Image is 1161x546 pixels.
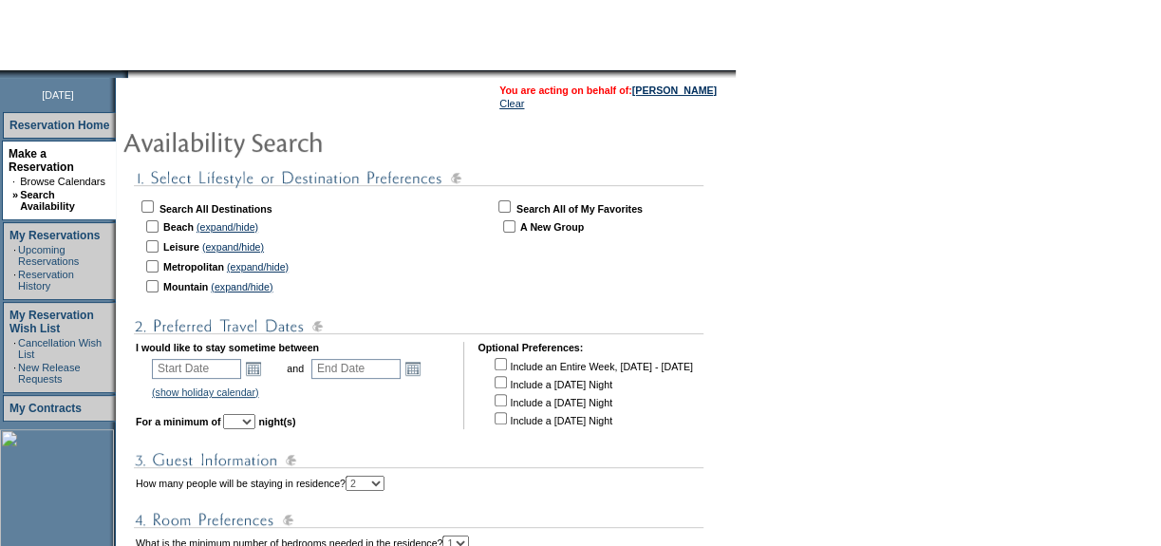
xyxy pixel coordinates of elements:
[42,89,74,101] span: [DATE]
[227,261,289,273] a: (expand/hide)
[122,70,128,78] img: promoShadowLeftCorner.gif
[122,122,502,160] img: pgTtlAvailabilitySearch.gif
[211,281,272,292] a: (expand/hide)
[520,221,584,233] b: A New Group
[499,98,524,109] a: Clear
[159,203,272,215] b: Search All Destinations
[163,241,199,253] b: Leisure
[136,476,384,491] td: How many people will be staying in residence?
[243,358,264,379] a: Open the calendar popup.
[20,189,75,212] a: Search Availability
[9,402,82,415] a: My Contracts
[499,85,717,96] span: You are acting on behalf of:
[18,244,79,267] a: Upcoming Reservations
[136,342,319,353] b: I would like to stay sometime between
[284,355,307,382] td: and
[136,416,220,427] b: For a minimum of
[9,147,74,174] a: Make a Reservation
[12,189,18,200] b: »
[20,176,105,187] a: Browse Calendars
[18,269,74,292] a: Reservation History
[163,281,208,292] b: Mountain
[403,358,423,379] a: Open the calendar popup.
[12,176,18,187] td: ·
[13,269,16,292] td: ·
[18,337,102,360] a: Cancellation Wish List
[13,362,16,385] td: ·
[152,386,259,398] a: (show holiday calendar)
[197,221,258,233] a: (expand/hide)
[128,70,130,78] img: blank.gif
[13,244,16,267] td: ·
[258,416,295,427] b: night(s)
[152,359,241,379] input: Date format: M/D/Y. Shortcut keys: [T] for Today. [UP] or [.] for Next Day. [DOWN] or [,] for Pre...
[9,309,94,335] a: My Reservation Wish List
[478,342,583,353] b: Optional Preferences:
[18,362,80,385] a: New Release Requests
[9,119,109,132] a: Reservation Home
[632,85,717,96] a: [PERSON_NAME]
[202,241,264,253] a: (expand/hide)
[13,337,16,360] td: ·
[311,359,401,379] input: Date format: M/D/Y. Shortcut keys: [T] for Today. [UP] or [.] for Next Day. [DOWN] or [,] for Pre...
[9,229,100,242] a: My Reservations
[163,261,224,273] b: Metropolitan
[516,203,643,215] b: Search All of My Favorites
[491,355,692,427] td: Include an Entire Week, [DATE] - [DATE] Include a [DATE] Night Include a [DATE] Night Include a [...
[163,221,194,233] b: Beach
